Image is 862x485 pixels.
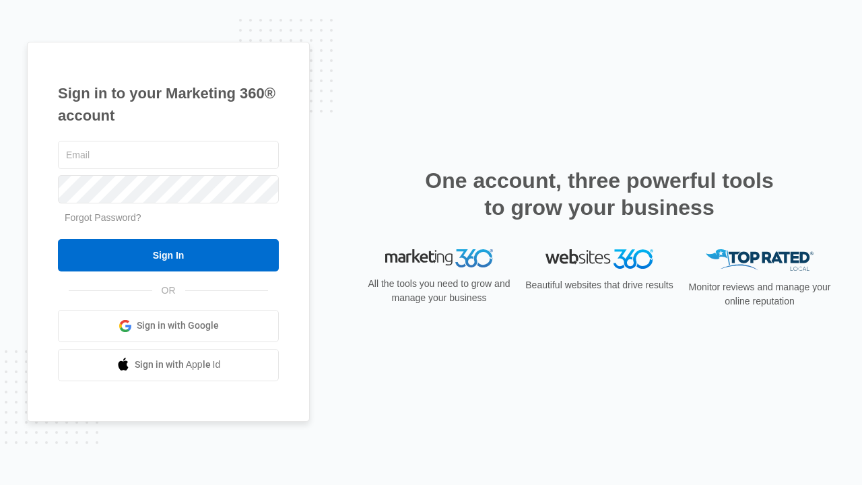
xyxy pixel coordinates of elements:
[152,284,185,298] span: OR
[58,349,279,381] a: Sign in with Apple Id
[58,141,279,169] input: Email
[421,167,778,221] h2: One account, three powerful tools to grow your business
[684,280,835,309] p: Monitor reviews and manage your online reputation
[385,249,493,268] img: Marketing 360
[135,358,221,372] span: Sign in with Apple Id
[58,239,279,271] input: Sign In
[706,249,814,271] img: Top Rated Local
[364,277,515,305] p: All the tools you need to grow and manage your business
[58,310,279,342] a: Sign in with Google
[58,82,279,127] h1: Sign in to your Marketing 360® account
[545,249,653,269] img: Websites 360
[524,278,675,292] p: Beautiful websites that drive results
[137,319,219,333] span: Sign in with Google
[65,212,141,223] a: Forgot Password?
